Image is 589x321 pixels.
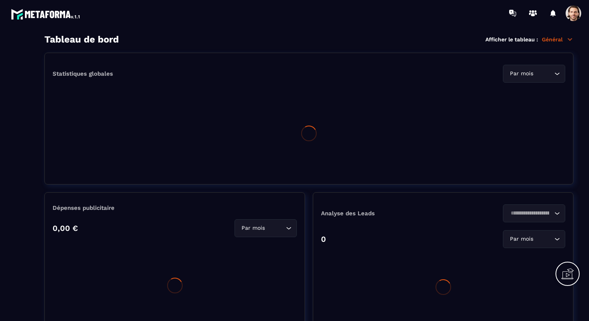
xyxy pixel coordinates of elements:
span: Par mois [508,235,535,243]
input: Search for option [266,224,284,232]
div: Search for option [503,65,565,83]
h3: Tableau de bord [44,34,119,45]
p: 0 [321,234,326,244]
p: Analyse des Leads [321,210,443,217]
div: Search for option [503,230,565,248]
img: logo [11,7,81,21]
p: Afficher le tableau : [485,36,538,43]
span: Par mois [240,224,266,232]
p: Statistiques globales [53,70,113,77]
div: Search for option [503,204,565,222]
p: 0,00 € [53,223,78,233]
span: Par mois [508,69,535,78]
div: Search for option [235,219,297,237]
input: Search for option [535,235,552,243]
p: Général [542,36,573,43]
p: Dépenses publicitaire [53,204,297,211]
input: Search for option [535,69,552,78]
input: Search for option [508,209,552,218]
